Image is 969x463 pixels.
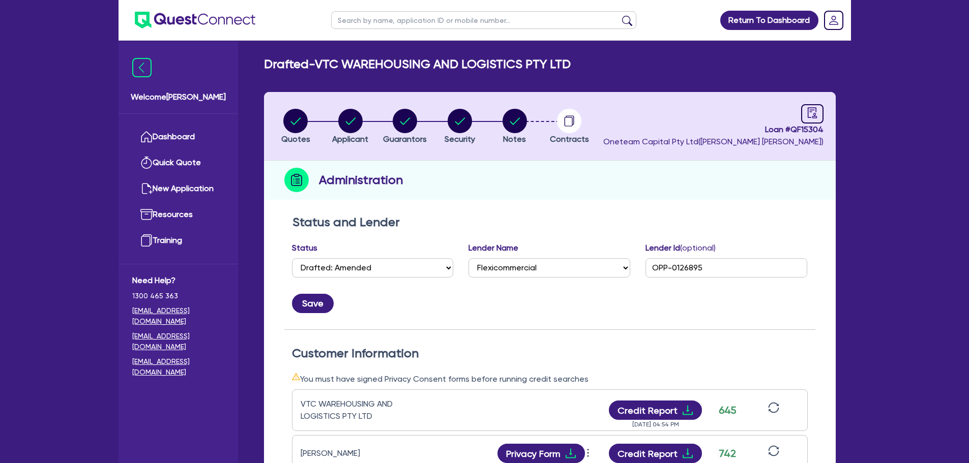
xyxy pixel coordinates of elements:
span: sync [768,445,779,456]
span: Need Help? [132,274,224,287]
span: sync [768,402,779,413]
button: sync [765,445,782,462]
span: Oneteam Capital Pty Ltd ( [PERSON_NAME] [PERSON_NAME] ) [603,137,824,146]
span: Applicant [332,134,368,144]
div: VTC WAREHOUSING AND LOGISTICS PTY LTD [301,398,428,422]
button: Privacy Formdownload [497,444,585,463]
img: icon-menu-close [132,58,152,77]
button: Guarantors [383,108,427,146]
button: Save [292,294,334,313]
span: more [583,445,593,460]
img: step-icon [284,168,309,192]
span: Notes [503,134,526,144]
span: Security [445,134,475,144]
h2: Status and Lender [292,215,807,230]
a: Quick Quote [132,150,224,176]
div: 742 [715,446,740,461]
label: Status [292,242,317,254]
a: Return To Dashboard [720,11,818,30]
label: Lender Id [645,242,716,254]
h2: Administration [319,171,403,189]
span: download [682,404,694,416]
span: (optional) [680,243,716,253]
input: Search by name, application ID or mobile number... [331,11,636,29]
a: [EMAIL_ADDRESS][DOMAIN_NAME] [132,331,224,352]
span: warning [292,373,300,381]
span: Loan # QF15304 [603,124,824,136]
a: Resources [132,202,224,228]
a: audit [801,104,824,124]
div: [PERSON_NAME] [301,447,428,459]
img: training [140,234,153,246]
button: Quotes [281,108,311,146]
h2: Customer Information [292,346,808,361]
span: download [565,447,577,459]
img: quest-connect-logo-blue [135,12,255,28]
button: Security [444,108,476,146]
img: quick-quote [140,157,153,169]
button: Contracts [549,108,590,146]
button: Dropdown toggle [585,445,594,462]
button: sync [765,402,782,419]
a: Dropdown toggle [820,7,847,34]
button: Credit Reportdownload [609,444,702,463]
span: Quotes [281,134,310,144]
span: 1300 465 363 [132,291,224,301]
span: Welcome [PERSON_NAME] [131,91,226,103]
div: You must have signed Privacy Consent forms before running credit searches [292,373,808,385]
span: Guarantors [383,134,427,144]
span: download [682,447,694,459]
a: Dashboard [132,124,224,150]
a: New Application [132,176,224,202]
span: Contracts [550,134,589,144]
span: audit [807,107,818,118]
label: Lender Name [468,242,518,254]
a: Training [132,228,224,254]
img: new-application [140,182,153,195]
a: [EMAIL_ADDRESS][DOMAIN_NAME] [132,356,224,378]
button: Notes [502,108,527,146]
button: Applicant [332,108,369,146]
div: 645 [715,403,740,418]
img: resources [140,208,153,221]
button: Credit Reportdownload [609,400,702,420]
h2: Drafted - VTC WAREHOUSING AND LOGISTICS PTY LTD [264,57,571,72]
a: [EMAIL_ADDRESS][DOMAIN_NAME] [132,305,224,327]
